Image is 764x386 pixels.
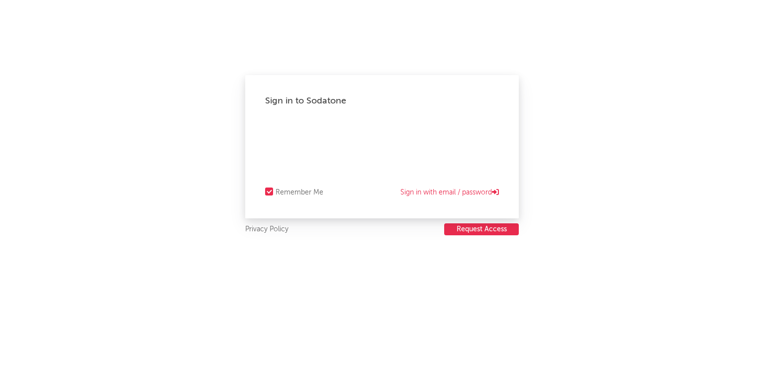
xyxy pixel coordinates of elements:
[444,223,519,236] a: Request Access
[245,223,288,236] a: Privacy Policy
[265,95,499,107] div: Sign in to Sodatone
[400,187,499,198] a: Sign in with email / password
[276,187,323,198] div: Remember Me
[444,223,519,235] button: Request Access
